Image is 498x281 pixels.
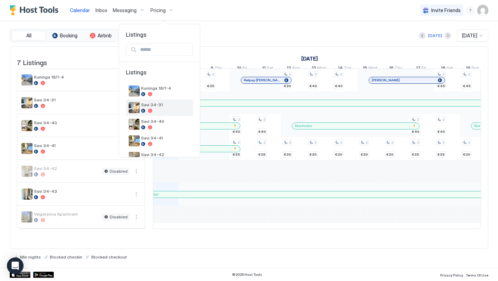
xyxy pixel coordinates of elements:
div: Open Intercom Messenger [7,257,24,274]
span: Listings [126,69,193,83]
div: listing image [129,85,140,97]
span: Savi 34-41 [141,135,190,140]
span: Listings [119,31,200,38]
span: Kuninga 18/1-4 [141,85,190,91]
input: Input Field [137,44,193,56]
div: listing image [129,102,140,113]
div: listing image [129,119,140,130]
div: listing image [129,135,140,146]
span: Savi 34-40 [141,119,190,124]
span: Savi 34-42 [141,152,190,157]
span: Savi 34-31 [141,102,190,107]
div: listing image [129,152,140,163]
